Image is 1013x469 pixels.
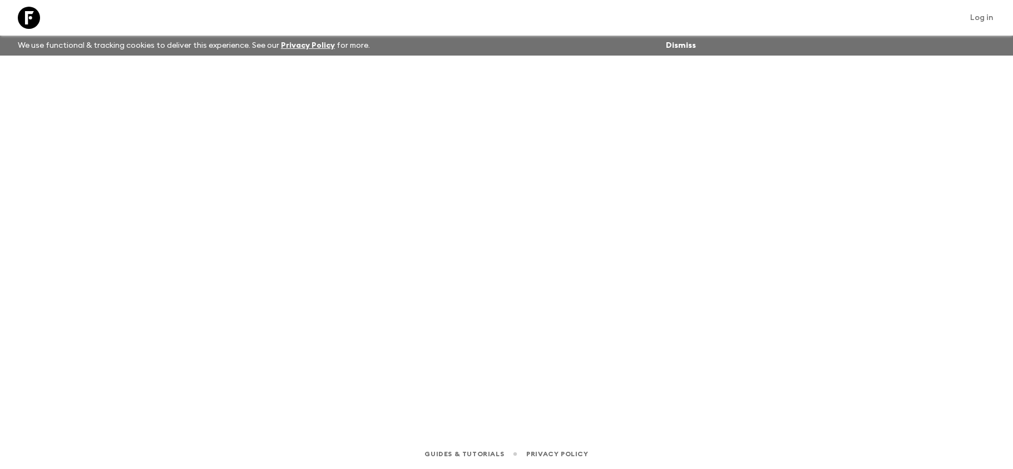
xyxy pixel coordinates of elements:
a: Guides & Tutorials [424,448,504,460]
a: Privacy Policy [281,42,335,49]
a: Log in [964,10,1000,26]
a: Privacy Policy [526,448,588,460]
button: Dismiss [663,38,699,53]
p: We use functional & tracking cookies to deliver this experience. See our for more. [13,36,374,56]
